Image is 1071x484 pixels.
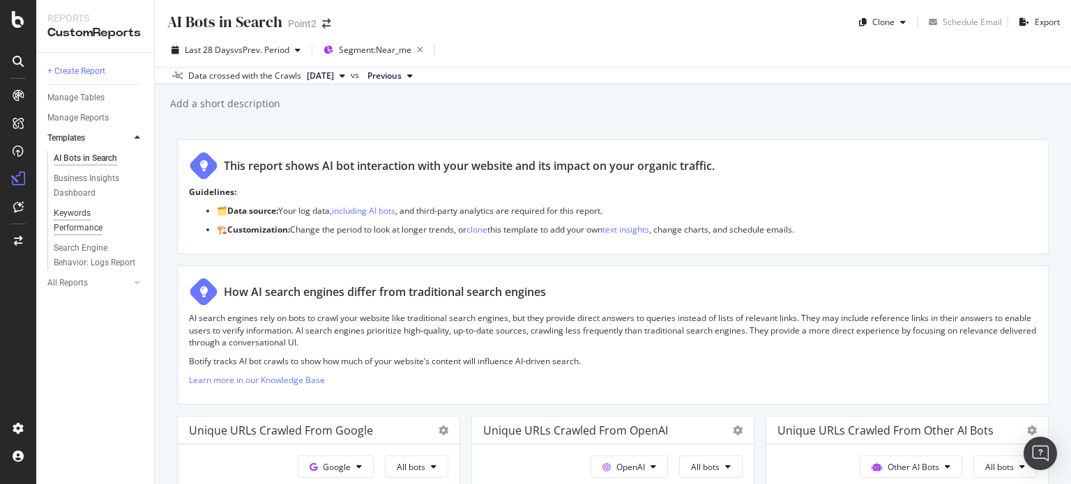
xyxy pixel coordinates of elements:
[54,241,144,270] a: Search Engine Behavior: Logs Report
[47,64,105,79] div: + Create Report
[169,97,280,111] div: Add a short description
[47,131,130,146] a: Templates
[339,44,411,56] span: Segment: Near_me
[189,355,1037,367] p: Botify tracks AI bot crawls to show how much of your website’s content will influence AI-driven s...
[298,455,374,478] button: Google
[323,461,351,473] span: Google
[177,139,1049,254] div: This report shows AI bot interaction with your website and its impact on your organic traffic.Gui...
[54,171,134,201] div: Business Insights Dashboard
[189,186,236,198] strong: Guidelines:
[322,19,331,29] div: arrow-right-arrow-left
[47,64,144,79] a: + Create Report
[185,44,234,56] span: Last 28 Days
[47,91,105,105] div: Manage Tables
[47,111,144,125] a: Manage Reports
[47,131,85,146] div: Templates
[54,151,144,166] a: AI Bots in Search
[860,455,962,478] button: Other AI Bots
[188,70,301,82] div: Data crossed with the Crawls
[853,11,911,33] button: Clone
[177,265,1049,405] div: How AI search engines differ from traditional search enginesAI search engines rely on bots to cra...
[47,111,109,125] div: Manage Reports
[217,224,1037,235] p: 🏗️ Change the period to look at longer trends, or this template to add your own , change charts, ...
[47,276,88,290] div: All Reports
[54,241,136,270] div: Search Engine Behavior: Logs Report
[367,70,402,82] span: Previous
[332,205,395,217] a: including AI bots
[973,455,1037,478] button: All bots
[227,224,290,235] strong: Customization:
[54,171,144,201] a: Business Insights Dashboard
[362,68,418,84] button: Previous
[189,374,325,386] a: Learn more in our Knowledge Base
[47,11,143,25] div: Reports
[189,312,1037,348] p: AI search engines rely on bots to crawl your website like traditional search engines, but they pr...
[385,455,448,478] button: All bots
[234,44,289,56] span: vs Prev. Period
[397,461,425,473] span: All bots
[1014,11,1060,33] button: Export
[227,205,278,217] strong: Data source:
[166,39,306,61] button: Last 28 DaysvsPrev. Period
[54,206,132,235] div: Keywords Performance
[224,284,546,300] div: How AI search engines differ from traditional search engines
[47,276,130,290] a: All Reports
[318,39,429,61] button: Segment:Near_me
[1035,16,1060,28] div: Export
[351,69,362,81] span: vs
[985,461,1014,473] span: All bots
[483,423,668,437] div: Unique URLs Crawled from OpenAI
[54,206,144,235] a: Keywords Performance
[616,461,645,473] span: OpenAI
[307,70,334,82] span: 2025 Jul. 31st
[288,17,317,31] div: Point2
[1024,437,1057,470] div: Open Intercom Messenger
[777,423,994,437] div: Unique URLs Crawled from Other AI Bots
[602,224,649,235] a: text insights
[923,11,1002,33] button: Schedule Email
[47,91,144,105] a: Manage Tables
[189,423,373,437] div: Unique URLs Crawled from Google
[54,151,117,166] div: AI Bots in Search
[466,224,487,235] a: clone
[166,11,282,33] div: AI Bots in Search
[224,158,715,174] div: This report shows AI bot interaction with your website and its impact on your organic traffic.
[679,455,743,478] button: All bots
[591,455,668,478] button: OpenAI
[943,16,1002,28] div: Schedule Email
[888,461,939,473] span: Other AI Bots
[217,205,1037,217] p: 🗂️ Your log data, , and third-party analytics are required for this report.
[47,25,143,41] div: CustomReports
[691,461,720,473] span: All bots
[872,16,895,28] div: Clone
[301,68,351,84] button: [DATE]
